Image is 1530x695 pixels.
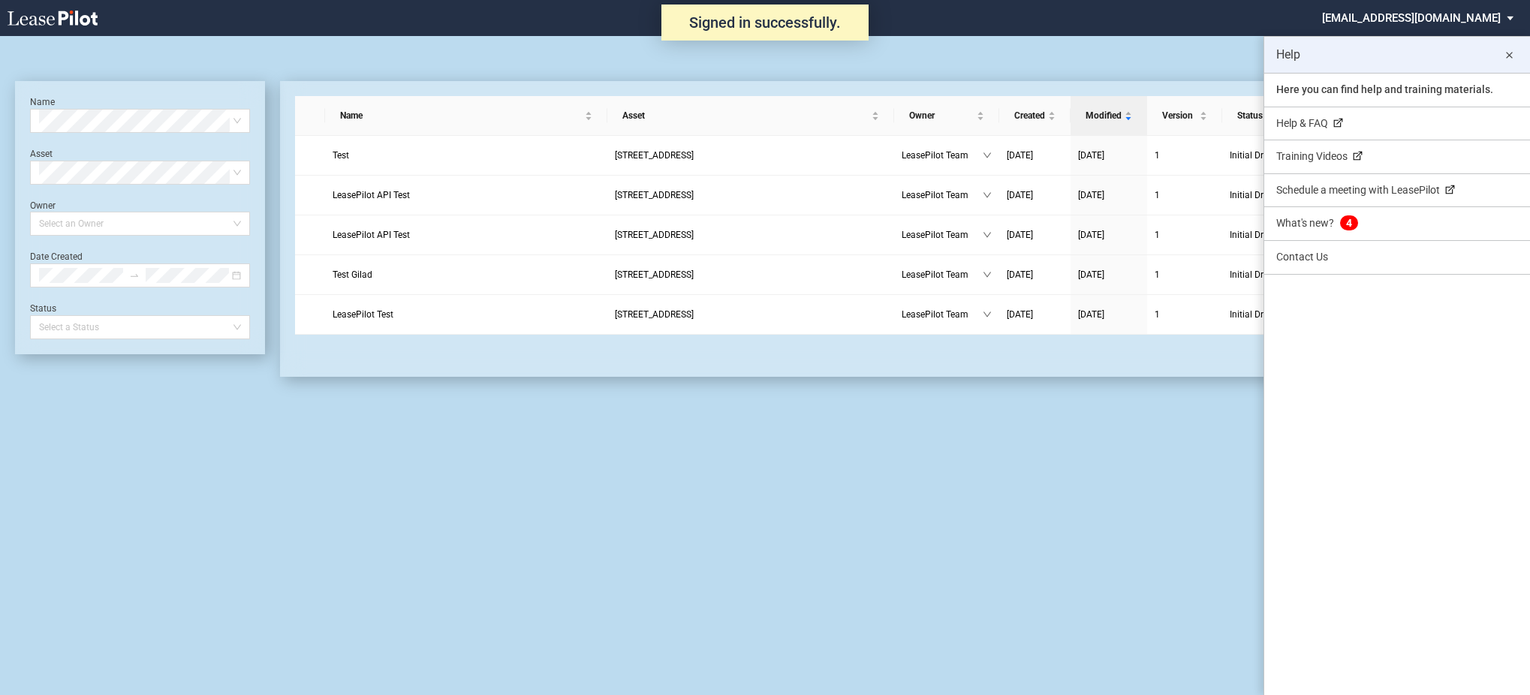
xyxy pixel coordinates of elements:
[1007,309,1033,320] span: [DATE]
[1078,269,1104,280] span: [DATE]
[999,96,1071,136] th: Created
[1155,307,1215,322] a: 1
[983,270,992,279] span: down
[902,188,983,203] span: LeasePilot Team
[333,148,600,163] a: Test
[325,96,607,136] th: Name
[30,149,53,159] label: Asset
[622,108,869,123] span: Asset
[1078,148,1140,163] a: [DATE]
[607,96,894,136] th: Asset
[1078,267,1140,282] a: [DATE]
[1155,267,1215,282] a: 1
[983,151,992,160] span: down
[1007,150,1033,161] span: [DATE]
[615,269,694,280] span: 109 State Street
[909,108,974,123] span: Owner
[1155,230,1160,240] span: 1
[30,97,55,107] label: Name
[1007,188,1063,203] a: [DATE]
[1230,307,1318,322] span: Initial Draft
[333,307,600,322] a: LeasePilot Test
[30,251,83,262] label: Date Created
[1147,96,1222,136] th: Version
[1155,227,1215,242] a: 1
[1086,108,1122,123] span: Modified
[983,191,992,200] span: down
[1007,230,1033,240] span: [DATE]
[1237,108,1309,123] span: Status
[1078,309,1104,320] span: [DATE]
[894,96,999,136] th: Owner
[1230,267,1318,282] span: Initial Draft
[333,188,600,203] a: LeasePilot API Test
[615,190,694,200] span: 109 State Street
[1155,190,1160,200] span: 1
[902,267,983,282] span: LeasePilot Team
[661,5,869,41] div: Signed in successfully.
[1014,108,1045,123] span: Created
[1007,148,1063,163] a: [DATE]
[1007,307,1063,322] a: [DATE]
[902,227,983,242] span: LeasePilot Team
[1078,230,1104,240] span: [DATE]
[1222,96,1335,136] th: Status
[1230,188,1318,203] span: Initial Draft
[1155,309,1160,320] span: 1
[1155,269,1160,280] span: 1
[902,148,983,163] span: LeasePilot Team
[1155,148,1215,163] a: 1
[30,200,56,211] label: Owner
[1007,190,1033,200] span: [DATE]
[1155,150,1160,161] span: 1
[1071,96,1147,136] th: Modified
[615,307,887,322] a: [STREET_ADDRESS]
[615,188,887,203] a: [STREET_ADDRESS]
[902,307,983,322] span: LeasePilot Team
[615,309,694,320] span: 109 State Street
[615,230,694,240] span: 109 State Street
[1078,150,1104,161] span: [DATE]
[129,270,140,281] span: swap-right
[1078,190,1104,200] span: [DATE]
[1078,227,1140,242] a: [DATE]
[1007,227,1063,242] a: [DATE]
[1230,227,1318,242] span: Initial Draft
[615,227,887,242] a: [STREET_ADDRESS]
[333,269,372,280] span: Test Gilad
[1230,148,1318,163] span: Initial Draft
[1007,269,1033,280] span: [DATE]
[340,108,582,123] span: Name
[983,310,992,319] span: down
[615,150,694,161] span: 109 State Street
[333,230,410,240] span: LeasePilot API Test
[1007,267,1063,282] a: [DATE]
[1078,188,1140,203] a: [DATE]
[1078,307,1140,322] a: [DATE]
[129,270,140,281] span: to
[333,267,600,282] a: Test Gilad
[333,190,410,200] span: LeasePilot API Test
[333,227,600,242] a: LeasePilot API Test
[333,309,393,320] span: LeasePilot Test
[30,303,56,314] label: Status
[333,150,349,161] span: Test
[615,148,887,163] a: [STREET_ADDRESS]
[1162,108,1197,123] span: Version
[1155,188,1215,203] a: 1
[615,267,887,282] a: [STREET_ADDRESS]
[983,230,992,239] span: down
